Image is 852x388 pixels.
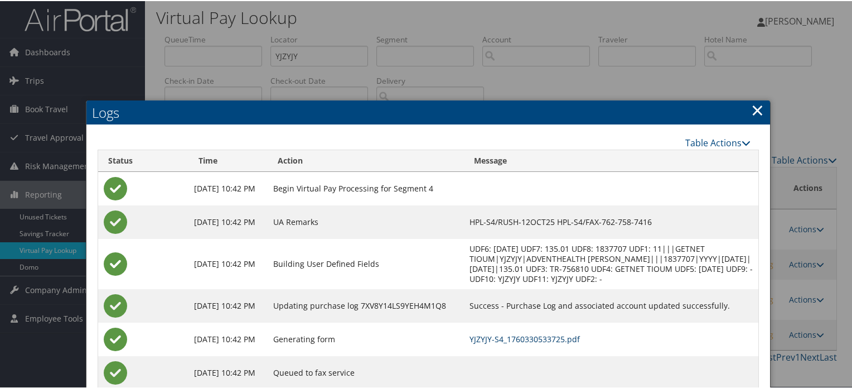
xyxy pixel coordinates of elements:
a: Table Actions [685,136,751,148]
td: Building User Defined Fields [268,238,464,288]
a: Close [751,98,764,120]
td: [DATE] 10:42 PM [188,322,268,355]
td: Updating purchase log 7XV8Y14LS9YEH4M1Q8 [268,288,464,322]
a: YJZYJY-S4_1760330533725.pdf [469,333,580,343]
td: HPL-S4/RUSH-12OCT25 HPL-S4/FAX-762-758-7416 [464,204,758,238]
td: [DATE] 10:42 PM [188,171,268,204]
td: UDF6: [DATE] UDF7: 135.01 UDF8: 1837707 UDF1: 11|||GETNET TIOUM|YJZYJY|ADVENTHEALTH [PERSON_NAME]... [464,238,758,288]
td: [DATE] 10:42 PM [188,204,268,238]
td: Begin Virtual Pay Processing for Segment 4 [268,171,464,204]
th: Status: activate to sort column ascending [98,149,189,171]
td: [DATE] 10:42 PM [188,238,268,288]
td: Generating form [268,322,464,355]
h2: Logs [86,99,771,124]
td: Success - Purchase Log and associated account updated successfully. [464,288,758,322]
th: Time: activate to sort column ascending [188,149,268,171]
td: [DATE] 10:42 PM [188,288,268,322]
td: UA Remarks [268,204,464,238]
th: Action: activate to sort column ascending [268,149,464,171]
th: Message: activate to sort column ascending [464,149,758,171]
